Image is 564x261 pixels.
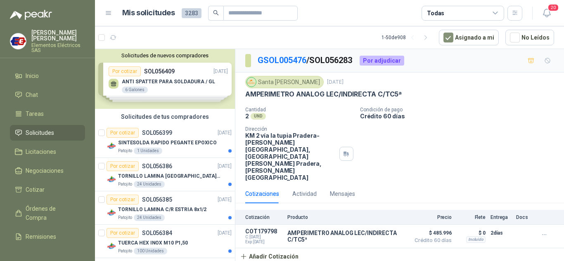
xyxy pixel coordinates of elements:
[118,148,132,154] p: Patojito
[245,126,336,132] p: Dirección
[118,181,132,188] p: Patojito
[95,191,235,225] a: Por cotizarSOL056385[DATE] Company LogoTORNILLO LAMINA C/R ESTRIA 8x1/2Patojito24 Unidades
[245,76,324,88] div: Santa [PERSON_NAME]
[107,174,116,184] img: Company Logo
[26,204,77,222] span: Órdenes de Compra
[107,208,116,218] img: Company Logo
[10,87,85,103] a: Chat
[95,49,235,109] div: Solicitudes de nuevos compradoresPor cotizarSOL056409[DATE] ANTI SPATTER PARA SOLDADURA / GL6 Gal...
[10,229,85,245] a: Remisiones
[539,6,554,21] button: 20
[182,8,201,18] span: 3283
[118,239,188,247] p: TUERCA HEX INOX M10 P1,50
[107,161,139,171] div: Por cotizar
[10,68,85,84] a: Inicio
[245,214,282,220] p: Cotización
[26,90,38,99] span: Chat
[107,241,116,251] img: Company Logo
[213,10,219,16] span: search
[10,182,85,198] a: Cotizar
[491,214,511,220] p: Entrega
[118,214,132,221] p: Patojito
[10,144,85,160] a: Licitaciones
[10,163,85,179] a: Negociaciones
[122,7,175,19] h1: Mis solicitudes
[26,147,56,156] span: Licitaciones
[247,78,256,87] img: Company Logo
[26,185,45,194] span: Cotizar
[258,54,353,67] p: / SOL056283
[142,130,172,136] p: SOL056399
[142,197,172,202] p: SOL056385
[26,166,64,175] span: Negociaciones
[457,228,486,238] p: $ 0
[142,230,172,236] p: SOL056384
[107,128,139,138] div: Por cotizar
[10,33,26,49] img: Company Logo
[218,162,232,170] p: [DATE]
[360,113,561,120] p: Crédito 60 días
[410,228,452,238] span: $ 485.996
[218,196,232,204] p: [DATE]
[118,172,221,180] p: TORNILLO LAMINA [GEOGRAPHIC_DATA] 8x3/4
[547,4,559,12] span: 20
[245,107,353,113] p: Cantidad
[31,43,85,53] p: Elementos Eléctricos SAS
[251,113,266,120] div: UND
[258,55,306,65] a: GSOL005476
[134,248,167,254] div: 100 Unidades
[245,90,402,99] p: AMPERIMETRO ANALOG LEC/INDIRECTA C/TC5ª
[118,206,206,214] p: TORNILLO LAMINA C/R ESTRIA 8x1/2
[505,30,554,45] button: No Leídos
[457,214,486,220] p: Flete
[410,214,452,220] p: Precio
[287,214,405,220] p: Producto
[292,189,317,198] div: Actividad
[466,236,486,243] div: Incluido
[245,132,336,181] p: KM 2 vía la tupia Pradera-[PERSON_NAME][GEOGRAPHIC_DATA], [GEOGRAPHIC_DATA][PERSON_NAME] Pradera ...
[31,30,85,41] p: [PERSON_NAME] [PERSON_NAME]
[427,9,444,18] div: Todas
[118,248,132,254] p: Patojito
[360,56,404,66] div: Por adjudicar
[330,189,355,198] div: Mensajes
[245,228,282,235] p: COT179798
[95,109,235,125] div: Solicitudes de tus compradores
[218,129,232,137] p: [DATE]
[107,228,139,238] div: Por cotizar
[26,232,56,241] span: Remisiones
[10,201,85,226] a: Órdenes de Compra
[287,230,405,243] p: AMPERIMETRO ANALOG LEC/INDIRECTA C/TC5ª
[95,158,235,191] a: Por cotizarSOL056386[DATE] Company LogoTORNILLO LAMINA [GEOGRAPHIC_DATA] 8x3/4Patojito24 Unidades
[134,181,165,188] div: 24 Unidades
[218,229,232,237] p: [DATE]
[360,107,561,113] p: Condición de pago
[26,128,54,137] span: Solicitudes
[245,235,282,240] span: C: [DATE]
[107,141,116,151] img: Company Logo
[142,163,172,169] p: SOL056386
[134,214,165,221] div: 24 Unidades
[516,214,533,220] p: Docs
[134,148,162,154] div: 1 Unidades
[491,228,511,238] p: 2 días
[245,240,282,245] span: Exp: [DATE]
[118,139,217,147] p: SINTESOLDA RAPIDO PEGANTE EPOXICO
[382,31,432,44] div: 1 - 50 de 908
[245,189,279,198] div: Cotizaciones
[410,238,452,243] span: Crédito 60 días
[10,106,85,122] a: Tareas
[439,30,499,45] button: Asignado a mi
[98,52,232,59] button: Solicitudes de nuevos compradores
[26,109,44,118] span: Tareas
[107,195,139,205] div: Por cotizar
[245,113,249,120] p: 2
[95,225,235,258] a: Por cotizarSOL056384[DATE] Company LogoTUERCA HEX INOX M10 P1,50Patojito100 Unidades
[10,10,52,20] img: Logo peakr
[95,125,235,158] a: Por cotizarSOL056399[DATE] Company LogoSINTESOLDA RAPIDO PEGANTE EPOXICOPatojito1 Unidades
[327,78,344,86] p: [DATE]
[26,71,39,80] span: Inicio
[10,125,85,141] a: Solicitudes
